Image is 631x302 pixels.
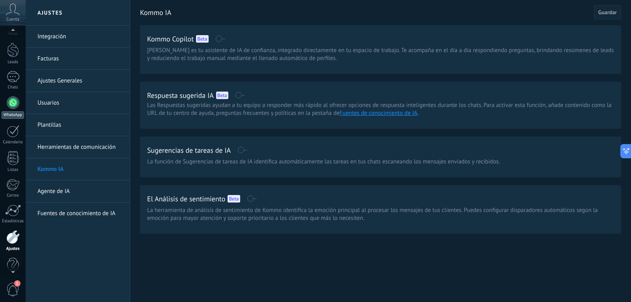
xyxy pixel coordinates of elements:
div: Leads [2,60,24,65]
div: Calendario [2,140,24,145]
a: Ajustes Generales [37,70,122,92]
li: Plantillas [26,114,130,136]
div: WhatsApp [2,111,24,119]
div: Beta [196,35,208,43]
div: Ajustes [2,246,24,251]
li: Integración [26,26,130,48]
li: Usuarios [26,92,130,114]
a: Usuarios [37,92,122,114]
li: Fuentes de conocimiento de IA [26,203,130,224]
a: Kommo IA [37,158,122,180]
a: Herramientas de comunicación [37,136,122,158]
a: Integración [37,26,122,48]
span: Cuenta [6,17,19,22]
li: Herramientas de comunicación [26,136,130,158]
li: Ajustes Generales [26,70,130,92]
div: Beta [216,92,228,99]
li: Agente de IA [26,180,130,203]
div: Listas [2,167,24,173]
div: Beta [228,195,240,203]
a: Plantillas [37,114,122,136]
span: La función de Sugerencias de tareas de IA identifica automáticamente las tareas en tus chats esca... [147,158,500,166]
span: Las Respuestas sugeridas ayudan a tu equipo a responder más rápido al ofrecer opciones de respues... [147,101,612,117]
a: Facturas [37,48,122,70]
span: Guardar [598,9,617,15]
button: Guardar [594,5,621,19]
h2: El Análisis de sentimiento [147,194,225,204]
h2: Respuesta sugerida IA [147,90,214,100]
span: 1 [14,280,21,287]
span: [PERSON_NAME] es tu asistente de IA de confianza, integrado directamente en tu espacio de trabajo... [147,47,614,62]
a: Agente de IA [37,180,122,203]
div: Estadísticas [2,219,24,224]
h2: Kommo IA [140,5,594,21]
h2: Sugerencias de tareas de IA [147,145,231,155]
li: Facturas [26,48,130,70]
li: Kommo IA [26,158,130,180]
div: Chats [2,85,24,90]
h2: Kommo Copilot [147,34,194,44]
a: Fuentes de conocimiento de IA [340,109,418,117]
a: Fuentes de conocimiento de IA [37,203,122,225]
div: Correo [2,193,24,198]
span: La herramienta de análisis de sentimiento de Kommo identifica la emoción principal al procesar lo... [147,206,614,222]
